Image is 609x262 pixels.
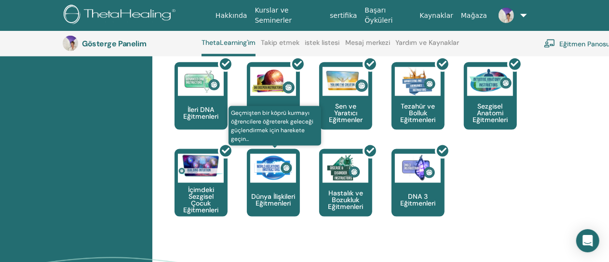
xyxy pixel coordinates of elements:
img: İleri DNA Eğitmenleri [178,67,224,96]
font: Gösterge Panelim [82,39,146,49]
font: Kaynaklar [420,12,453,19]
a: Başarı Öyküleri [361,1,416,29]
img: Dünya İlişkileri Eğitmenleri [250,154,296,183]
img: Hastalık ve Bozukluk Eğitmenleri [323,154,368,183]
img: Sen ve Yaratıcı Eğitmenler [323,67,368,96]
a: Mağaza [457,7,491,25]
img: chalkboard-teacher.svg [544,39,555,48]
font: Geçmişten bir köprü kurmayı öğrencilere öğreterek geleceği güçlendirmek için harekete geçin... [231,109,313,143]
a: Sen ve Yaratıcı Eğitmenler Sen ve Yaratıcı Eğitmenler [319,62,372,149]
a: Kaynaklar [416,7,457,25]
img: default.jpg [499,8,514,23]
img: Daha Derine İn Eğitmenleri [250,67,296,96]
a: Sezgisel Anatomi Eğitmenleri Sezgisel Anatomi Eğitmenleri [464,62,517,149]
font: Hakkında [216,12,247,19]
a: Mesaj merkezi [345,39,390,54]
img: default.jpg [63,36,78,51]
img: Tezahür ve Bolluk Eğitmenleri [395,67,441,96]
a: Hastalık ve Bozukluk Eğitmenleri Hastalık ve Bozukluk Eğitmenleri [319,149,372,236]
font: Mesaj merkezi [345,38,390,47]
a: Yardım ve Kaynaklar [395,39,459,54]
font: Dünya İlişkileri Eğitmenleri [251,192,295,207]
a: İleri DNA Eğitmenleri İleri DNA Eğitmenleri [175,62,228,149]
a: Daha Derine İn Eğitmenleri Daha Derine İn Eğitmenleri [247,62,300,149]
a: Takip etmek [261,39,299,54]
font: Yardım ve Kaynaklar [395,38,459,47]
a: istek listesi [305,39,340,54]
font: ThetaLearning'im [202,38,256,47]
font: sertifika [330,12,357,19]
font: istek listesi [305,38,340,47]
font: Takip etmek [261,38,299,47]
a: DNA 3 Eğitmenleri DNA 3 Eğitmenleri [392,149,445,236]
font: Mağaza [461,12,487,19]
img: İçimdeki Sezgisel Çocuk Eğitmenleri [178,154,224,178]
a: Kurslar ve Seminerler [251,1,326,29]
div: Intercom Messenger'ı açın [576,229,599,252]
a: Geçmişten bir köprü kurmayı öğrencilere öğreterek geleceği güçlendirmek için harekete geçin... Dü... [247,149,300,236]
img: DNA 3 Eğitmenleri [395,154,441,183]
a: İçimdeki Sezgisel Çocuk Eğitmenleri İçimdeki Sezgisel Çocuk Eğitmenleri [175,149,228,236]
a: ThetaLearning'im [202,39,256,56]
a: Tezahür ve Bolluk Eğitmenleri Tezahür ve Bolluk Eğitmenleri [392,62,445,149]
a: sertifika [326,7,361,25]
img: logo.png [64,5,179,27]
a: Hakkında [212,7,251,25]
font: Kurslar ve Seminerler [255,6,292,24]
img: Sezgisel Anatomi Eğitmenleri [467,67,513,96]
font: Başarı Öyküleri [365,6,393,24]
